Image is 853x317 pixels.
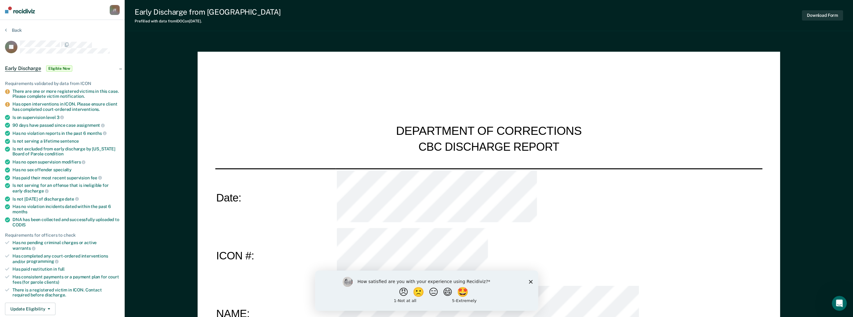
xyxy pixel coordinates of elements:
[110,5,120,15] div: J T
[12,146,120,157] div: Is not excluded from early discharge by [US_STATE] Board of Parole
[87,131,107,136] span: months
[12,204,120,215] div: Has no violation incidents dated within the past 6
[12,196,120,202] div: Is not [DATE] of discharge
[315,271,538,311] iframe: Survey by Kim from Recidiviz
[58,267,65,272] span: full
[418,140,559,154] div: CBC DISCHARGE REPORT
[12,240,120,251] div: Has no pending criminal charges or active
[12,115,120,120] div: Is on supervision level
[12,122,120,128] div: 90 days have passed since case
[44,280,59,285] span: clients)
[62,159,86,164] span: modifiers
[12,167,120,173] div: Has no sex offender
[12,183,120,193] div: Is not serving for an offense that is ineligible for early
[5,7,35,13] img: Recidiviz
[65,196,79,201] span: date
[45,292,66,297] span: discharge.
[5,81,120,86] div: Requirements validated by data from ICON
[12,253,120,264] div: Has completed any court-ordered interventions and/or
[12,217,120,228] div: DNA has been collected and successfully uploaded to
[135,7,281,17] div: Early Discharge from [GEOGRAPHIC_DATA]
[12,287,120,298] div: There is a registered victim in ICON. Contact required before
[215,168,335,227] td: Date:
[5,233,120,238] div: Requirements for officers to check
[24,188,49,193] span: discharge
[110,5,120,15] button: JT
[215,227,335,285] td: ICON #:
[12,139,120,144] div: Is not serving a lifetime
[5,303,55,315] button: Update Eligibility
[46,65,73,72] span: Eligible Now
[12,274,120,285] div: Has consistent payments or a payment plan for court fees (for parole
[12,267,120,272] div: Has paid restitution in
[5,27,22,33] button: Back
[12,222,26,227] span: CODIS
[12,246,36,251] span: warrants
[12,175,120,181] div: Has paid their most recent supervision
[135,19,281,23] div: Prefilled with data from IDOC on [DATE] .
[77,123,105,128] span: assignment
[45,151,64,156] span: condition
[26,259,59,264] span: programming
[5,65,41,72] span: Early Discharge
[802,10,843,21] button: Download Form
[12,102,120,112] div: Has open interventions in ICON. Please ensure client has completed court-ordered interventions.
[12,89,120,99] div: There are one or more registered victims in this case. Please complete victim notification.
[91,175,102,180] span: fee
[396,124,582,140] div: DEPARTMENT OF CORRECTIONS
[12,209,27,214] span: months
[60,139,79,144] span: sentence
[12,159,120,165] div: Has no open supervision
[53,167,72,172] span: specialty
[832,296,847,311] iframe: Intercom live chat
[57,115,64,120] span: 3
[12,130,120,136] div: Has no violation reports in the past 6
